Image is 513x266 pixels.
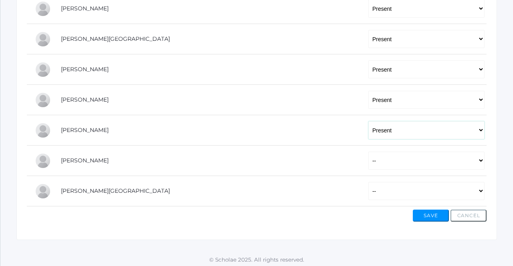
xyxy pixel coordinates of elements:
div: Tallon Pecor [35,183,51,199]
p: © Scholae 2025. All rights reserved. [0,256,513,264]
a: [PERSON_NAME] [61,126,109,134]
a: [PERSON_NAME] [61,157,109,164]
div: Abrielle Hazen [35,62,51,78]
div: Jordyn Paterson [35,153,51,169]
a: [PERSON_NAME] [61,5,109,12]
button: Cancel [450,210,487,222]
div: Emilia Diedrich [35,1,51,17]
a: [PERSON_NAME] [61,66,109,73]
div: Weston Moran [35,122,51,138]
a: [PERSON_NAME][GEOGRAPHIC_DATA] [61,35,170,42]
button: Save [413,210,449,222]
div: Jade Johnson [35,92,51,108]
a: [PERSON_NAME][GEOGRAPHIC_DATA] [61,187,170,194]
div: Lincoln Farnes [35,31,51,47]
a: [PERSON_NAME] [61,96,109,103]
